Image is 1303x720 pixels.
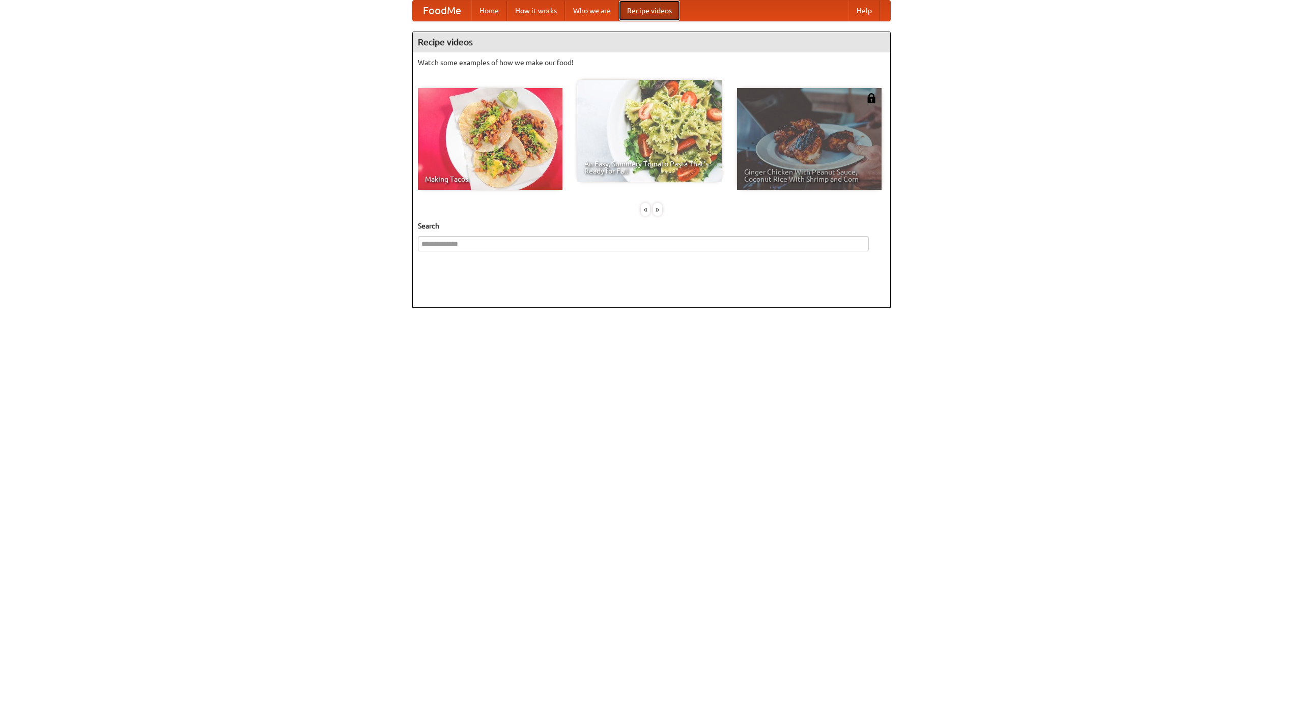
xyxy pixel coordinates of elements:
a: Who we are [565,1,619,21]
span: An Easy, Summery Tomato Pasta That's Ready for Fall [584,160,715,175]
h4: Recipe videos [413,32,890,52]
div: « [641,203,650,216]
div: » [653,203,662,216]
a: FoodMe [413,1,471,21]
a: An Easy, Summery Tomato Pasta That's Ready for Fall [577,80,722,182]
p: Watch some examples of how we make our food! [418,57,885,68]
a: Help [848,1,880,21]
span: Making Tacos [425,176,555,183]
a: Home [471,1,507,21]
h5: Search [418,221,885,231]
a: How it works [507,1,565,21]
img: 483408.png [866,93,876,103]
a: Recipe videos [619,1,680,21]
a: Making Tacos [418,88,562,190]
